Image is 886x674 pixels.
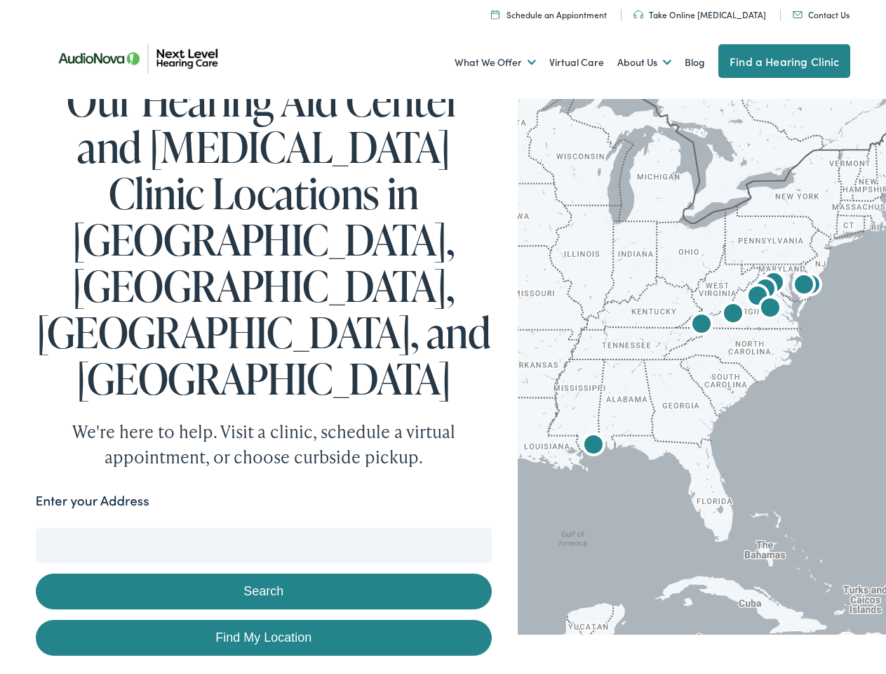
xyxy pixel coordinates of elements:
[718,44,850,78] a: Find a Hearing Clinic
[793,11,803,18] img: An icon representing mail communication is presented in a unique teal color.
[36,528,492,563] input: Enter your address or zip code
[491,8,607,20] a: Schedule an Appiontment
[36,620,492,656] a: Find My Location
[617,37,671,88] a: About Us
[757,267,791,301] div: AudioNova
[549,37,604,88] a: Virtual Care
[793,8,850,20] a: Contact Us
[491,10,499,19] img: Calendar icon representing the ability to schedule a hearing test or hearing aid appointment at N...
[633,11,643,19] img: An icon symbolizing headphones, colored in teal, suggests audio-related services or features.
[36,574,492,609] button: Search
[36,77,492,402] h1: Our Hearing Aid Center and [MEDICAL_DATA] Clinic Locations in [GEOGRAPHIC_DATA], [GEOGRAPHIC_DATA...
[749,274,782,308] div: AudioNova
[716,298,750,332] div: Next Level Hearing Care by AudioNova
[577,430,610,463] div: AudioNova
[685,37,705,88] a: Blog
[787,270,821,303] div: AudioNova
[685,309,718,343] div: AudioNova
[455,37,536,88] a: What We Offer
[633,8,766,20] a: Take Online [MEDICAL_DATA]
[753,293,787,326] div: AudioNova
[39,419,488,470] div: We're here to help. Visit a clinic, schedule a virtual appointment, or choose curbside pickup.
[741,281,774,315] div: AudioNova
[36,491,149,511] label: Enter your Address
